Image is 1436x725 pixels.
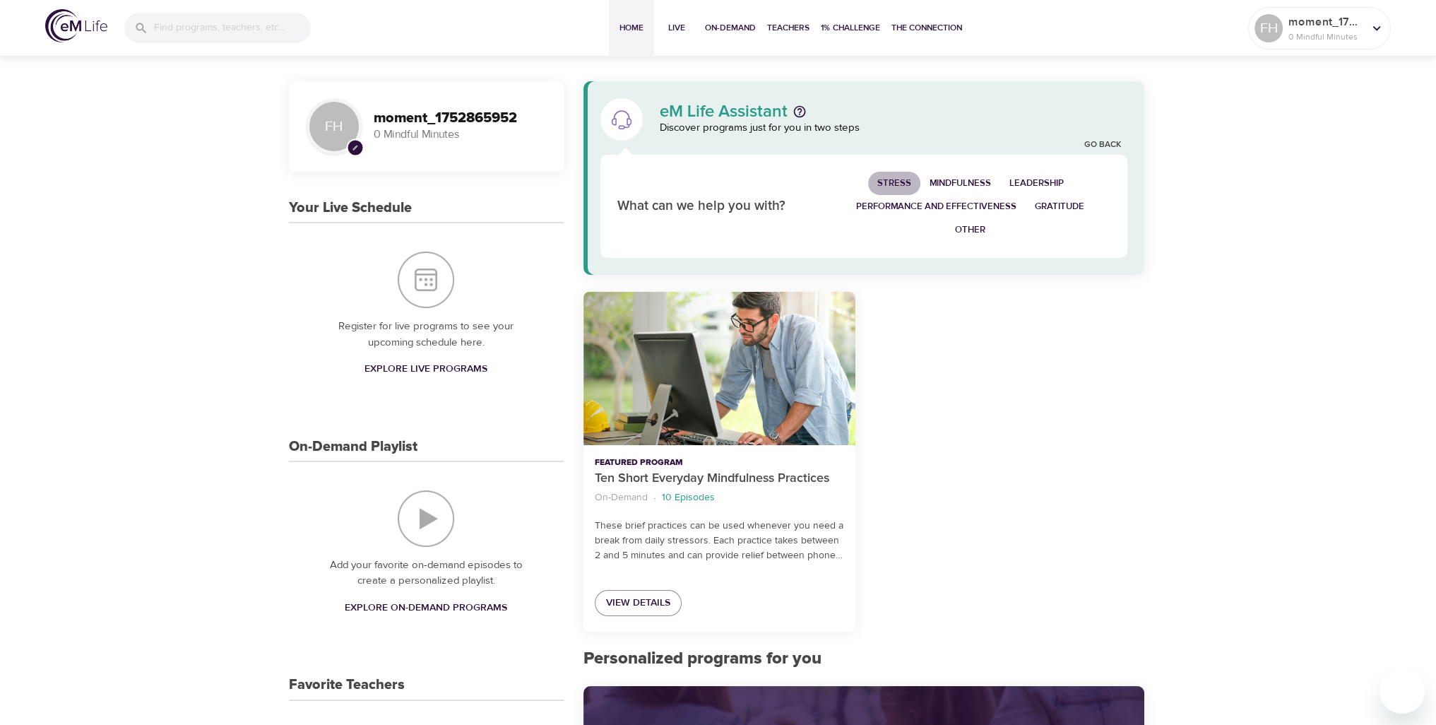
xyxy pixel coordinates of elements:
[306,98,362,155] div: FH
[617,196,813,217] p: What can we help you with?
[767,20,809,35] span: Teachers
[946,218,995,242] button: Other
[1026,195,1093,218] button: Gratitude
[595,488,844,507] nav: breadcrumb
[317,319,535,350] p: Register for live programs to see your upcoming schedule here.
[45,9,107,42] img: logo
[891,20,962,35] span: The Connection
[345,599,507,617] span: Explore On-Demand Programs
[610,108,633,131] img: eM Life Assistant
[364,360,487,378] span: Explore Live Programs
[1035,199,1084,215] span: Gratitude
[595,590,682,616] a: View Details
[1288,30,1363,43] p: 0 Mindful Minutes
[930,175,991,191] span: Mindfulness
[595,490,648,505] p: On-Demand
[1009,175,1064,191] span: Leadership
[374,110,547,126] h3: moment_1752865952
[595,469,844,488] p: Ten Short Everyday Mindfulness Practices
[821,20,880,35] span: 1% Challenge
[1084,139,1120,151] a: Go Back
[289,200,412,216] h3: Your Live Schedule
[856,199,1016,215] span: Performance and Effectiveness
[1379,668,1425,714] iframe: Button to launch messaging window
[615,20,648,35] span: Home
[660,103,788,120] p: eM Life Assistant
[606,594,670,612] span: View Details
[847,195,1026,218] button: Performance and Effectiveness
[920,172,1000,195] button: Mindfulness
[339,595,513,621] a: Explore On-Demand Programs
[705,20,756,35] span: On-Demand
[359,356,493,382] a: Explore Live Programs
[398,490,454,547] img: On-Demand Playlist
[653,488,656,507] li: ·
[374,126,547,143] p: 0 Mindful Minutes
[289,677,405,693] h3: Favorite Teachers
[595,519,844,563] p: These brief practices can be used whenever you need a break from daily stressors. Each practice t...
[868,172,920,195] button: Stress
[1000,172,1073,195] button: Leadership
[1254,14,1283,42] div: FH
[595,456,844,469] p: Featured Program
[398,252,454,308] img: Your Live Schedule
[1288,13,1363,30] p: moment_1752865952
[289,439,417,455] h3: On-Demand Playlist
[660,20,694,35] span: Live
[583,292,855,445] button: Ten Short Everyday Mindfulness Practices
[154,13,311,43] input: Find programs, teachers, etc...
[955,222,985,238] span: Other
[317,558,535,589] p: Add your favorite on-demand episodes to create a personalized playlist.
[583,649,1145,669] h2: Personalized programs for you
[660,120,1128,136] p: Discover programs just for you in two steps
[662,490,715,505] p: 10 Episodes
[877,175,911,191] span: Stress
